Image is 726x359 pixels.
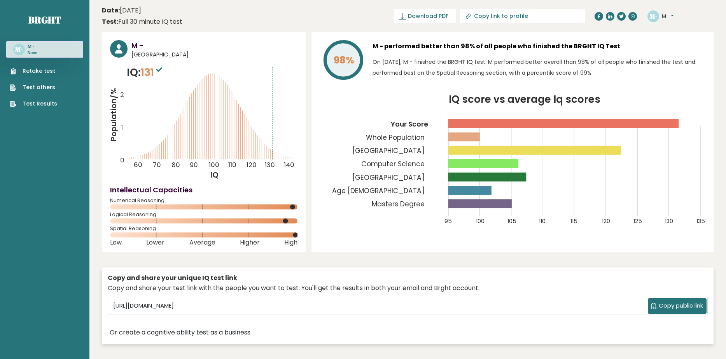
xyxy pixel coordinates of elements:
a: Retake test [10,67,57,75]
tspan: [GEOGRAPHIC_DATA] [352,146,425,155]
a: Brght [28,14,61,26]
tspan: 90 [190,160,198,169]
tspan: 70 [153,160,161,169]
tspan: IQ [210,170,219,181]
b: Test: [102,17,118,26]
a: Test others [10,83,57,92]
span: Logical Reasoning [110,213,297,216]
tspan: 80 [171,160,180,169]
b: Date: [102,6,120,15]
p: On [DATE], M - finished the BRGHT IQ test. M performed better overall than 98% of all people who ... [373,56,705,78]
tspan: 130 [265,160,275,169]
a: Test Results [10,100,57,108]
h4: Intellectual Capacities [110,185,297,195]
button: Copy public link [648,298,707,314]
tspan: 60 [134,160,142,169]
span: Average [189,241,215,244]
tspan: Whole Population [366,133,425,142]
tspan: 135 [697,218,705,225]
tspan: 130 [665,218,674,225]
tspan: Masters Degree [372,200,425,209]
tspan: 110 [228,160,236,169]
tspan: 95 [444,218,452,225]
time: [DATE] [102,6,141,15]
span: High [284,241,297,244]
span: Lower [146,241,164,244]
div: Copy and share your unique IQ test link [108,273,708,283]
span: Download PDF [408,12,448,20]
text: M- [15,45,23,54]
span: Higher [240,241,260,244]
span: Spatial Reasoning [110,227,297,230]
span: Copy public link [659,301,703,310]
tspan: 1 [121,123,123,132]
tspan: 0 [120,156,124,165]
div: Copy and share your test link with the people you want to test. You'll get the results in both yo... [108,283,708,293]
tspan: Computer Science [361,160,425,169]
tspan: IQ score vs average Iq scores [449,92,600,106]
tspan: [GEOGRAPHIC_DATA] [352,173,425,182]
h3: M - performed better than 98% of all people who finished the BRGHT IQ Test [373,40,705,53]
p: IQ: [127,65,164,80]
p: None [28,50,37,56]
span: 131 [141,65,164,79]
tspan: Age [DEMOGRAPHIC_DATA] [332,186,425,195]
tspan: 105 [507,218,516,225]
tspan: Your Score [390,120,428,129]
a: Or create a cognitive ability test as a business [110,328,250,337]
button: M [662,12,674,20]
div: Full 30 minute IQ test [102,17,182,26]
tspan: 115 [570,218,577,225]
text: M- [649,11,657,20]
tspan: 140 [284,160,294,169]
h3: M - [131,40,297,51]
tspan: 110 [539,218,546,225]
tspan: 100 [476,218,485,225]
tspan: 120 [602,218,610,225]
span: Low [110,241,122,244]
span: [GEOGRAPHIC_DATA] [131,51,297,59]
tspan: 120 [247,160,257,169]
span: Numerical Reasoning [110,199,297,202]
tspan: 125 [634,218,642,225]
tspan: 2 [120,90,124,99]
tspan: 100 [209,160,219,169]
tspan: Population/% [108,88,119,141]
a: Download PDF [394,9,456,23]
tspan: 98% [334,53,354,67]
h3: M - [28,44,37,50]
